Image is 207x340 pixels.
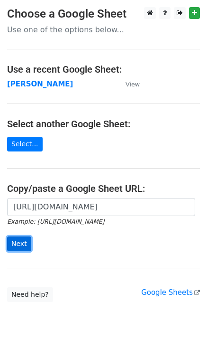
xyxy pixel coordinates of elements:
small: Example: [URL][DOMAIN_NAME] [7,218,104,225]
a: [PERSON_NAME] [7,80,73,88]
h4: Copy/paste a Google Sheet URL: [7,183,200,194]
a: View [116,80,140,88]
h3: Choose a Google Sheet [7,7,200,21]
a: Need help? [7,287,53,302]
iframe: Chat Widget [160,294,207,340]
input: Paste your Google Sheet URL here [7,198,195,216]
h4: Use a recent Google Sheet: [7,64,200,75]
p: Use one of the options below... [7,25,200,35]
a: Google Sheets [141,288,200,297]
small: View [126,81,140,88]
h4: Select another Google Sheet: [7,118,200,130]
a: Select... [7,137,43,151]
input: Next [7,236,31,251]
